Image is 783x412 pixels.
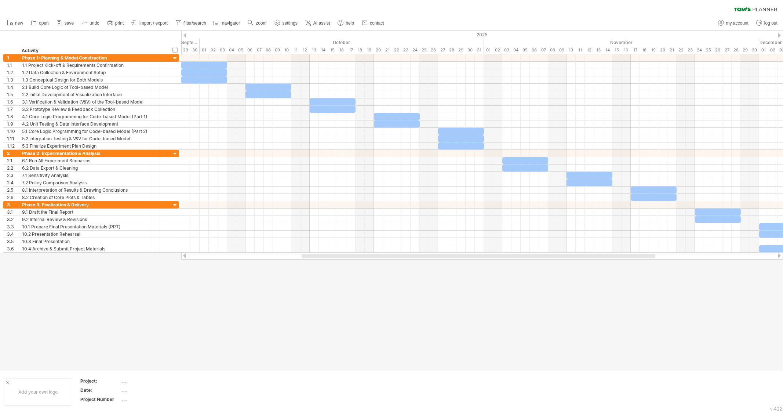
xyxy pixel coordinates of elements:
[356,46,365,54] div: Saturday, 18 October 2025
[585,46,594,54] div: Wednesday, 12 November 2025
[456,46,466,54] div: Wednesday, 29 October 2025
[22,172,148,179] div: 7.1 Sensitivity Analysis
[7,113,18,120] div: 1.8
[631,46,640,54] div: Monday, 17 November 2025
[7,223,18,230] div: 3.3
[4,378,72,406] div: Add your own logo
[7,179,18,186] div: 2.4
[65,21,74,26] span: save
[7,84,18,91] div: 1.4
[80,396,121,402] div: Project Number
[7,157,18,164] div: 2.1
[256,21,266,26] span: zoom
[273,46,282,54] div: Thursday, 9 October 2025
[22,142,148,149] div: 5.3 Finalize Experiment Plan Design
[337,46,346,54] div: Thursday, 16 October 2025
[209,46,218,54] div: Thursday, 2 October 2025
[212,18,242,28] a: navigator
[22,245,148,252] div: 10.4 Archive & Submit Project Materials
[438,46,447,54] div: Monday, 27 October 2025
[5,18,25,28] a: new
[22,209,148,216] div: 9.1 Draft the Final Report
[22,194,148,201] div: 8.2 Creation of Core Plots & Tables
[122,387,184,393] div: ....
[732,46,741,54] div: Friday, 28 November 2025
[319,46,328,54] div: Tuesday, 14 October 2025
[22,76,148,83] div: 1.3 Conceptual Design for Both Models
[22,62,148,69] div: 1.1 Project Kick-off & Requirements Confirmation
[22,47,148,54] div: Activity
[80,18,102,28] a: undo
[7,54,18,61] div: 1
[313,21,330,26] span: AI assist
[741,46,750,54] div: Saturday, 29 November 2025
[29,18,51,28] a: open
[115,21,124,26] span: print
[658,46,667,54] div: Thursday, 20 November 2025
[22,69,148,76] div: 1.2 Data Collection & Environment Setup
[7,142,18,149] div: 1.12
[22,135,148,142] div: 5.2 Integration Testing & V&V for Code-based Model
[7,91,18,98] div: 1.5
[336,18,356,28] a: help
[754,18,780,28] a: log out
[759,46,768,54] div: Monday, 1 December 2025
[649,46,658,54] div: Wednesday, 19 November 2025
[770,406,782,412] div: v 422
[667,46,677,54] div: Friday, 21 November 2025
[22,150,148,157] div: Phase 2: Experimentation & Analysis
[7,165,18,171] div: 2.2
[22,179,148,186] div: 7.2 Policy Comparison Analysis
[695,46,704,54] div: Monday, 24 November 2025
[557,46,567,54] div: Sunday, 9 November 2025
[22,216,148,223] div: 9.2 Internal Review & Revisions
[282,46,291,54] div: Friday, 10 October 2025
[612,46,622,54] div: Saturday, 15 November 2025
[80,378,121,384] div: Project:
[22,128,148,135] div: 5.1 Core Logic Programming for Code-based Model (Part 2)
[447,46,456,54] div: Tuesday, 28 October 2025
[15,21,23,26] span: new
[704,46,713,54] div: Tuesday, 25 November 2025
[374,46,383,54] div: Monday, 20 October 2025
[7,128,18,135] div: 1.10
[22,98,148,105] div: 3.1 Verification & Validation (V&V) of the Tool-based Model
[22,201,148,208] div: Phase 3: Finalization & Delivery
[22,223,148,230] div: 10.1 Prepare Final Presentation Materials (PPT)
[567,46,576,54] div: Monday, 10 November 2025
[713,46,722,54] div: Wednesday, 26 November 2025
[22,120,148,127] div: 4.2 Unit Testing & Data Interface Development
[301,46,310,54] div: Sunday, 12 October 2025
[7,98,18,105] div: 1.6
[310,46,319,54] div: Monday, 13 October 2025
[722,46,732,54] div: Thursday, 27 November 2025
[484,39,759,46] div: November 2025
[303,18,332,28] a: AI assist
[22,54,148,61] div: Phase 1: Planning & Model Construction
[22,84,148,91] div: 2.1 Build Core Logic of Tool-based Model
[183,21,206,26] span: filter/search
[7,201,18,208] div: 3
[291,46,301,54] div: Saturday, 11 October 2025
[716,18,751,28] a: my account
[346,46,356,54] div: Friday, 17 October 2025
[7,216,18,223] div: 3.2
[174,18,208,28] a: filter/search
[283,21,298,26] span: settings
[7,238,18,245] div: 3.5
[764,21,777,26] span: log out
[7,209,18,216] div: 3.1
[411,46,420,54] div: Friday, 24 October 2025
[55,18,76,28] a: save
[466,46,475,54] div: Thursday, 30 October 2025
[7,76,18,83] div: 1.3
[122,378,184,384] div: ....
[677,46,686,54] div: Saturday, 22 November 2025
[475,46,484,54] div: Friday, 31 October 2025
[429,46,438,54] div: Sunday, 26 October 2025
[22,106,148,113] div: 3.2 Prototype Review & Feedback Collection
[484,46,493,54] div: Saturday, 1 November 2025
[365,46,374,54] div: Sunday, 19 October 2025
[603,46,612,54] div: Friday, 14 November 2025
[502,46,511,54] div: Monday, 3 November 2025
